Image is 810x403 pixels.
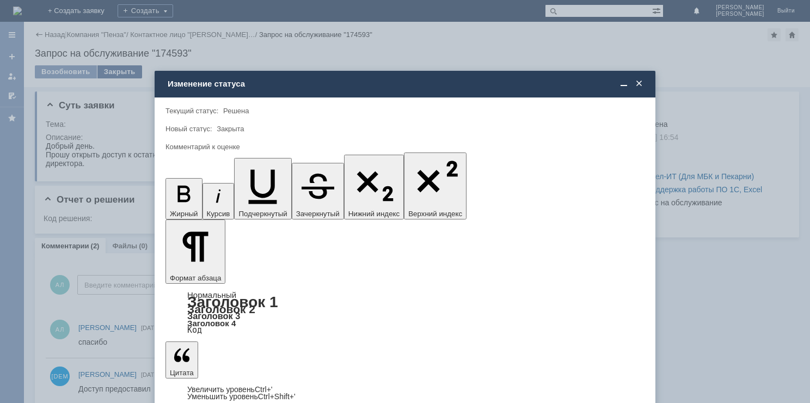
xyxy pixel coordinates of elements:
span: Подчеркнутый [238,210,287,218]
span: Ctrl+' [255,385,273,394]
a: Заголовок 2 [187,303,255,315]
span: Цитата [170,369,194,377]
span: Закрыта [217,125,244,133]
span: Верхний индекс [408,210,462,218]
div: Изменение статуса [168,79,645,89]
a: Increase [187,385,273,394]
span: Жирный [170,210,198,218]
a: Заголовок 1 [187,294,278,310]
label: Текущий статус: [165,107,218,115]
button: Нижний индекс [344,155,404,219]
label: Новый статус: [165,125,212,133]
div: Цитата [165,386,645,400]
a: Нормальный [187,290,236,300]
a: Decrease [187,392,296,401]
div: Формат абзаца [165,291,645,334]
span: Закрыть [634,79,645,89]
button: Жирный [165,178,202,219]
span: Решена [223,107,249,115]
span: Нижний индекс [348,210,400,218]
a: Код [187,325,202,335]
div: Комментарий к оценке [165,143,642,150]
span: Формат абзаца [170,274,221,282]
button: Формат абзаца [165,219,225,284]
button: Зачеркнутый [292,163,344,219]
a: Заголовок 4 [187,319,236,328]
span: Зачеркнутый [296,210,340,218]
button: Цитата [165,341,198,378]
button: Подчеркнутый [234,158,291,219]
span: Свернуть (Ctrl + M) [618,79,629,89]
button: Курсив [202,183,235,219]
button: Верхний индекс [404,152,467,219]
span: Ctrl+Shift+' [258,392,296,401]
a: Заголовок 3 [187,311,240,321]
span: Курсив [207,210,230,218]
